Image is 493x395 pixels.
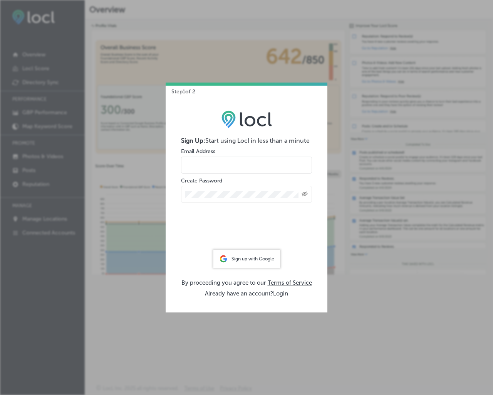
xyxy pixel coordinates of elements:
[181,148,215,155] label: Email Address
[268,279,312,286] a: Terms of Service
[181,279,312,286] p: By proceeding you agree to our
[166,83,195,95] p: Step 1 of 2
[302,191,308,198] span: Toggle password visibility
[205,137,310,144] span: Start using Locl in less than a minute
[221,110,272,128] img: LOCL logo
[181,137,205,144] strong: Sign Up:
[188,216,305,246] iframe: reCAPTCHA
[213,250,280,268] div: Sign up with Google
[181,177,222,184] label: Create Password
[273,290,288,297] button: Login
[181,290,312,297] p: Already have an account?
